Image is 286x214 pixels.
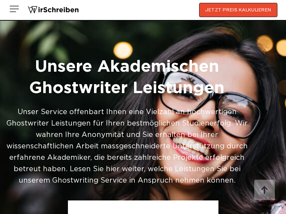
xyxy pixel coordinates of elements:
img: logo wirschreiben [27,5,79,15]
img: button top [254,180,275,201]
button: JETZT PREIS KALKULIEREN [199,3,277,17]
div: Unser Service offenbart Ihnen eine Vielzahl an hochwertigen Ghostwriter Leistungen für Ihren best... [6,106,248,186]
img: Menu open [9,3,20,15]
h1: Unsere Akademischen Ghostwriter Leistungen [6,56,248,99]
